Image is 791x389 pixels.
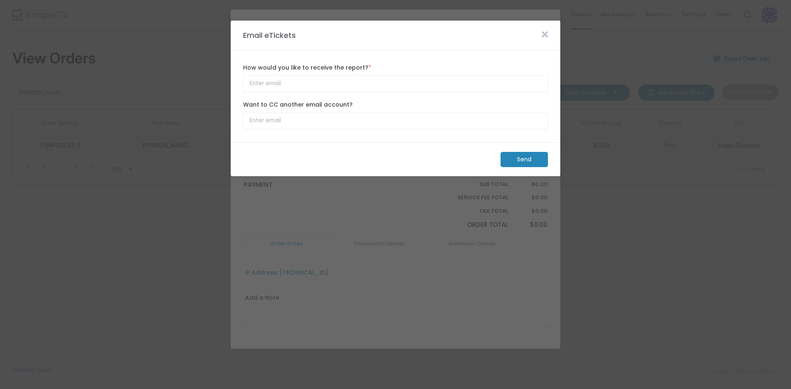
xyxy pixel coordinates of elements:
input: Enter email [243,75,548,92]
m-panel-header: Email eTickets [231,21,560,50]
input: Enter email [243,112,548,129]
m-panel-title: Email eTickets [239,30,300,41]
m-button: Send [501,152,548,167]
label: How would you like to receive the report? [243,63,548,72]
label: Want to CC another email account? [243,100,548,109]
